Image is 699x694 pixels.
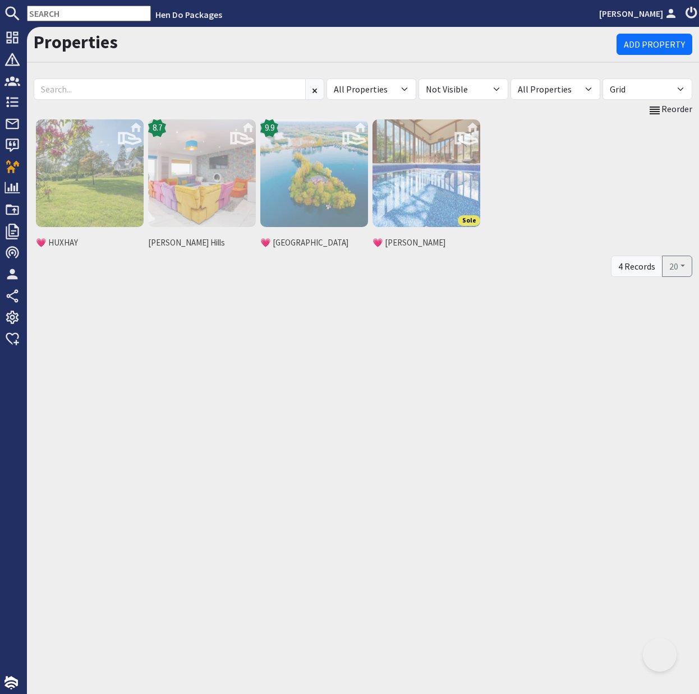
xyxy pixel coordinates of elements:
span: Sole [458,215,480,226]
a: [PERSON_NAME] [599,7,679,20]
a: 💗 JAYS ROOST's iconSole💗 [PERSON_NAME] [370,117,482,253]
div: 4 Records [611,256,663,277]
img: staytech_i_w-64f4e8e9ee0a9c174fd5317b4b171b261742d2d393467e5bdba4413f4f884c10.svg [4,676,18,690]
img: 💗 HUXHAY's icon [36,119,144,227]
span: 9.9 [265,122,274,135]
img: Halula Hills's icon [148,119,256,227]
iframe: Toggle Customer Support [643,638,677,672]
img: 💗 JAYS ROOST's icon [373,119,480,227]
input: Search... [34,78,306,100]
a: 💗 DUCKY BIRD ISLAND's icon9.9💗 [GEOGRAPHIC_DATA] [258,117,370,253]
a: Halula Hills's icon8.7[PERSON_NAME] Hills [146,117,258,253]
span: 💗 [GEOGRAPHIC_DATA] [260,237,368,249]
span: 💗 HUXHAY [36,237,144,249]
span: 8.7 [153,122,162,135]
img: 💗 DUCKY BIRD ISLAND's icon [260,119,368,227]
a: Add Property [617,34,692,55]
span: [PERSON_NAME] Hills [148,237,256,249]
a: Hen Do Packages [155,9,222,20]
a: Properties [34,31,118,53]
a: Reorder [648,102,692,117]
span: 💗 [PERSON_NAME] [373,237,480,249]
a: 💗 HUXHAY's icon💗 HUXHAY [34,117,146,253]
button: 20 [662,256,692,277]
input: SEARCH [27,6,151,21]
